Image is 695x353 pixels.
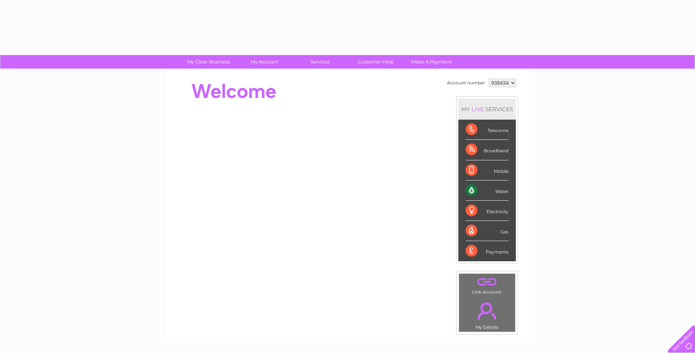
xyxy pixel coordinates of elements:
a: Make A Payment [401,55,462,69]
a: . [461,276,513,288]
a: . [461,298,513,324]
a: Customer Help [345,55,406,69]
a: My Clear Business [178,55,239,69]
div: Payments [466,241,509,261]
div: LIVE [470,106,485,113]
td: My Details [459,296,515,332]
div: Water [466,181,509,201]
a: Services [290,55,350,69]
td: Account number [445,77,487,89]
div: MY SERVICES [458,99,516,120]
div: Broadband [466,140,509,160]
div: Electricity [466,201,509,221]
a: My Account [234,55,295,69]
td: Link Account [459,273,515,296]
div: Mobile [466,160,509,181]
div: Gas [466,221,509,241]
div: Telecoms [466,120,509,140]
